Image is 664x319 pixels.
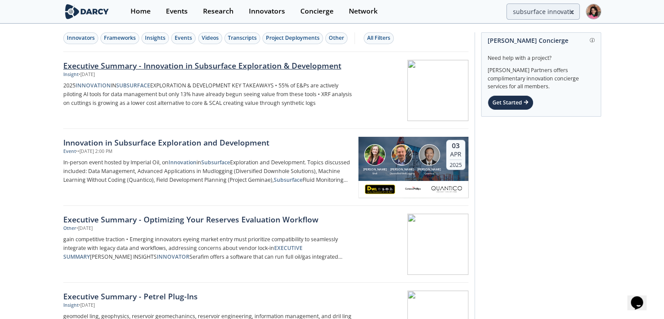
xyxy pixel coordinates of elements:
[63,60,352,71] div: Executive Summary - Innovation in Subsurface Exploration & Development
[63,235,352,261] p: gain competitive traction • Emerging innovators eyeing market entry must prioritize compatibility...
[450,142,462,150] div: 03
[63,4,111,19] img: logo-wide.svg
[266,34,320,42] div: Project Deployments
[249,8,285,15] div: Innovators
[100,32,139,44] button: Frameworks
[403,184,423,194] img: conocophillips.com-final.png
[76,82,111,89] strong: INNOVATION
[274,176,303,184] strong: Subsurface
[63,148,76,155] div: Event
[63,206,468,283] a: Executive Summary - Optimizing Your Reserves Evaluation Workflow Other •[DATE] gain competitive t...
[389,172,416,175] div: Diversified Well Logging
[76,225,93,232] div: • [DATE]
[329,34,344,42] div: Other
[361,167,389,172] div: [PERSON_NAME]
[364,32,394,44] button: All Filters
[506,3,580,20] input: Advanced Search
[67,34,95,42] div: Innovators
[202,34,219,42] div: Videos
[590,38,595,43] img: information.svg
[157,253,189,260] strong: INNOVATOR
[198,32,222,44] button: Videos
[104,34,136,42] div: Frameworks
[63,158,352,184] p: In-person event hosted by Imperial Oil, on in Exploration and Development. Topics discussed inclu...
[450,150,462,158] div: Apr
[63,81,352,107] p: 2025 IN EXPLORATION & DEVELOPMENT KEY TAKEAWAYS • 55% of E&Ps are actively piloting AI tools for ...
[145,34,165,42] div: Insights
[169,159,196,166] strong: Innovation
[79,71,95,78] div: • [DATE]
[419,144,440,166] img: Lester Huang
[63,302,79,309] div: Insight
[228,34,257,42] div: Transcripts
[488,48,595,62] div: Need help with a project?
[416,172,443,175] div: Quantico
[171,32,196,44] button: Events
[300,8,334,15] div: Concierge
[365,184,395,194] img: dwl-usa.com.jpg
[79,302,95,309] div: • [DATE]
[627,284,655,310] iframe: chat widget
[63,137,352,148] div: Innovation in Subsurface Exploration and Development
[274,244,303,252] strong: EXECUTIVE
[325,32,347,44] button: Other
[63,225,76,232] div: Other
[141,32,169,44] button: Insights
[262,32,323,44] button: Project Deployments
[116,82,150,89] strong: SUBSURFACE
[488,33,595,48] div: [PERSON_NAME] Concierge
[63,291,352,302] div: Executive Summary - Petrel Plug-Ins
[367,34,390,42] div: All Filters
[63,214,352,225] div: Executive Summary - Optimizing Your Reserves Evaluation Workflow
[76,148,112,155] div: • • [DATE] 2:00 PM
[63,71,79,78] div: Insight
[416,167,443,172] div: [PERSON_NAME]
[488,62,595,91] div: [PERSON_NAME] Partners offers complimentary innovation concierge services for all members.
[349,8,378,15] div: Network
[364,144,385,166] img: Cinzia Scotellaro
[175,34,192,42] div: Events
[488,95,533,110] div: Get Started
[431,184,462,194] img: 1683695420448-QUANTICO%20LOGO_BW_RGB-transparent.png
[201,159,230,166] strong: Subsurface
[586,4,601,19] img: Profile
[166,8,188,15] div: Events
[63,129,468,206] a: Innovation in Subsurface Exploration and Development Event ••[DATE] 2:00 PM In-person event hoste...
[63,253,90,260] strong: SUMMARY
[224,32,260,44] button: Transcripts
[450,159,462,168] div: 2025
[391,144,413,166] img: David Tonner
[63,52,468,129] a: Executive Summary - Innovation in Subsurface Exploration & Development Insight •[DATE] 2025INNOVA...
[203,8,234,15] div: Research
[361,172,389,175] div: Shell
[63,32,98,44] button: Innovators
[389,167,416,172] div: [PERSON_NAME]
[131,8,151,15] div: Home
